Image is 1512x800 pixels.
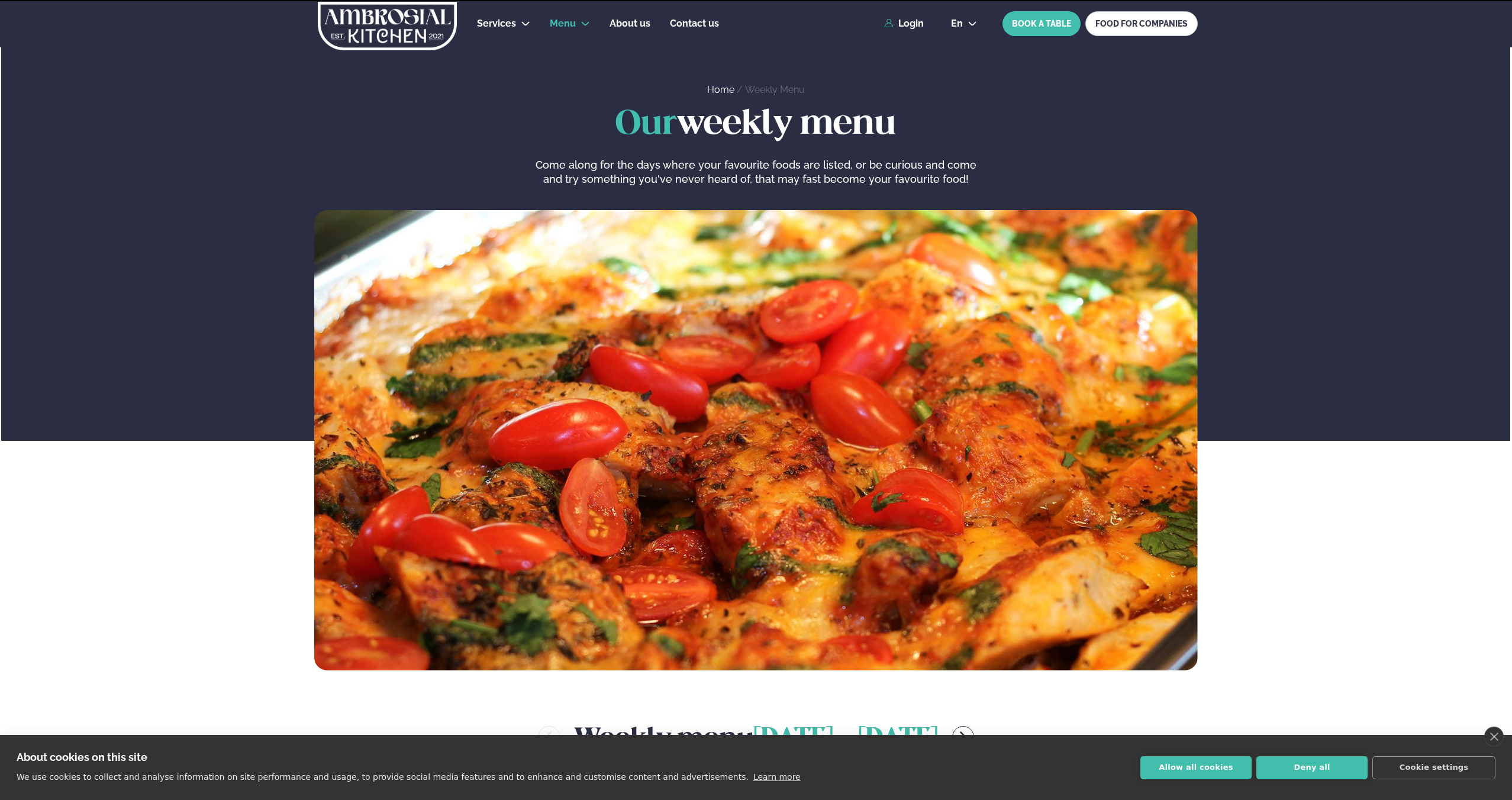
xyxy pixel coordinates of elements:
[550,18,576,29] span: Menu
[753,772,801,782] a: Learn more
[670,17,719,31] a: Contact us
[610,18,650,29] span: About us
[1256,756,1368,779] button: Deny all
[951,19,963,28] span: en
[1140,756,1252,779] button: Allow all cookies
[670,18,719,29] span: Contact us
[942,19,986,28] button: en
[1484,727,1504,747] a: close
[1002,11,1081,36] button: BOOK A TABLE
[884,18,924,29] a: Login
[615,108,677,141] span: Our
[17,772,749,782] p: We use cookies to collect and analyse information on site performance and usage, to provide socia...
[314,106,1198,144] h1: weekly menu
[550,17,576,31] a: Menu
[477,17,516,31] a: Services
[610,17,650,31] a: About us
[317,2,458,50] img: logo
[17,751,147,763] strong: About cookies on this site
[737,84,745,95] span: /
[753,727,938,753] span: [DATE] - [DATE]
[574,718,938,756] h2: Weekly menu
[745,84,805,95] a: Weekly Menu
[1372,756,1495,779] button: Cookie settings
[952,726,974,748] button: menu-btn-right
[707,84,734,95] a: Home
[477,18,516,29] span: Services
[1085,11,1198,36] a: FOOD FOR COMPANIES
[538,726,560,748] button: menu-btn-left
[314,210,1198,670] img: image alt
[532,158,979,186] p: Come along for the days where your favourite foods are listed, or be curious and come and try som...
